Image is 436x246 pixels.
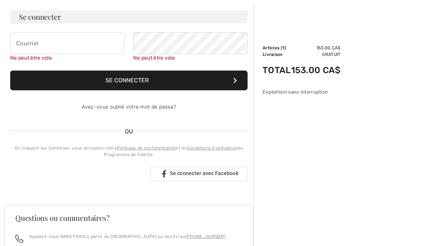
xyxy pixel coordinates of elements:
[117,145,176,151] a: Politique de confidentialité
[170,170,238,176] span: Se connecter avec Facebook
[263,58,291,83] td: Total
[188,145,237,151] a: Conditions d'utilisation
[263,45,291,51] td: Articles ( )
[133,54,248,62] div: Ne peut être vide
[10,32,125,54] input: Courriel
[121,127,137,136] span: OU
[282,45,284,50] span: 1
[15,235,23,243] img: call
[15,214,242,222] h3: Questions ou commentaires?
[291,51,341,58] td: Gratuit
[291,58,341,83] td: 153.00 CA$
[7,166,148,182] iframe: Bouton Se connecter avec Google
[10,54,125,62] div: Ne peut être vide
[29,233,226,240] p: Appelez-nous SANS FRAIS à partir du [GEOGRAPHIC_DATA] ou des EU au
[10,71,248,90] button: Se connecter
[291,45,341,51] td: 153.00 CA$
[150,167,248,181] a: Se connecter avec Facebook
[10,145,248,158] div: En cliquant sur Continuer, vous acceptez notre et les du Programme de fidélité.
[10,10,248,23] h3: Se connecter
[263,51,291,58] td: Livraison
[186,234,226,239] a: [PHONE_NUMBER]
[82,104,176,110] a: Avez-vous oublié votre mot de passe?
[263,88,341,95] div: Expédition sans interruption
[10,166,145,182] div: Se connecter avec Google. S'ouvre dans un nouvel onglet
